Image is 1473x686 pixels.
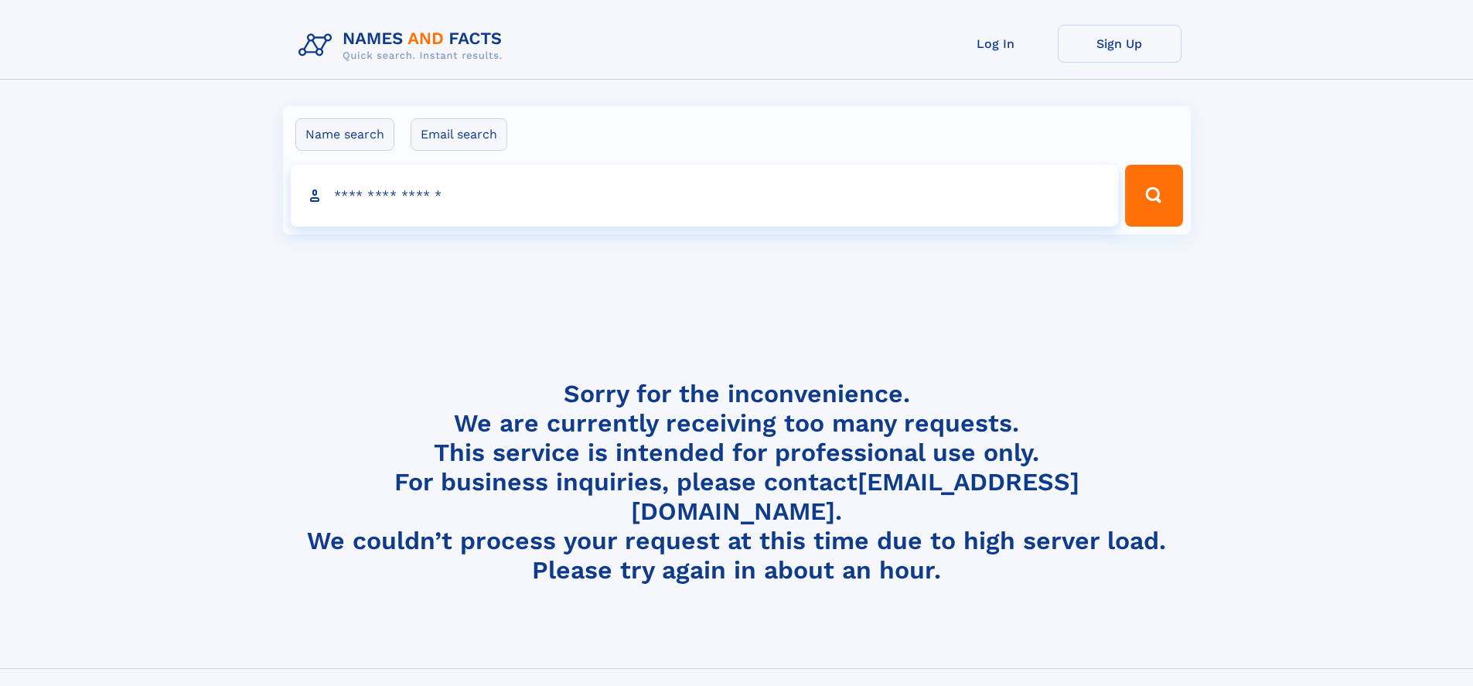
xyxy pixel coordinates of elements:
[291,165,1119,227] input: search input
[292,25,515,67] img: Logo Names and Facts
[295,118,394,151] label: Name search
[411,118,507,151] label: Email search
[292,379,1181,585] h4: Sorry for the inconvenience. We are currently receiving too many requests. This service is intend...
[1125,165,1182,227] button: Search Button
[934,25,1058,63] a: Log In
[631,467,1079,526] a: [EMAIL_ADDRESS][DOMAIN_NAME]
[1058,25,1181,63] a: Sign Up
